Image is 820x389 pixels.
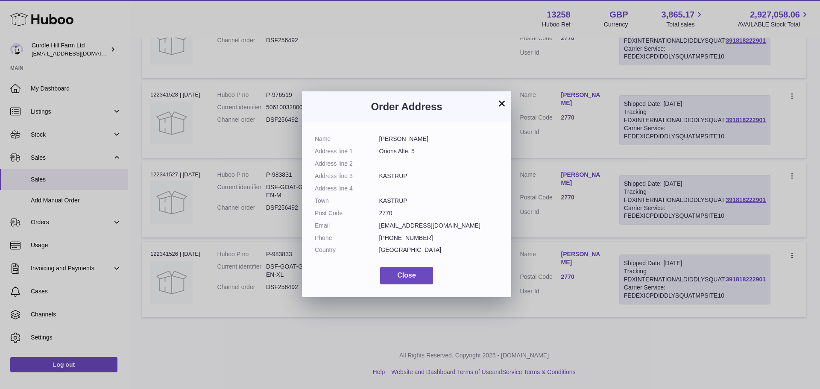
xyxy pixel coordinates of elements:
[315,160,379,168] dt: Address line 2
[315,246,379,254] dt: Country
[315,234,379,242] dt: Phone
[379,135,499,143] dd: [PERSON_NAME]
[315,197,379,205] dt: Town
[379,222,499,230] dd: [EMAIL_ADDRESS][DOMAIN_NAME]
[379,234,499,242] dd: [PHONE_NUMBER]
[315,222,379,230] dt: Email
[315,184,379,193] dt: Address line 4
[497,98,507,108] button: ×
[380,267,433,284] button: Close
[397,272,416,279] span: Close
[315,209,379,217] dt: Post Code
[315,100,498,114] h3: Order Address
[379,197,499,205] dd: KASTRUP
[379,172,499,180] dd: KASTRUP
[379,209,499,217] dd: 2770
[315,147,379,155] dt: Address line 1
[315,172,379,180] dt: Address line 3
[379,246,499,254] dd: [GEOGRAPHIC_DATA]
[315,135,379,143] dt: Name
[379,147,499,155] dd: Orions Alle, 5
